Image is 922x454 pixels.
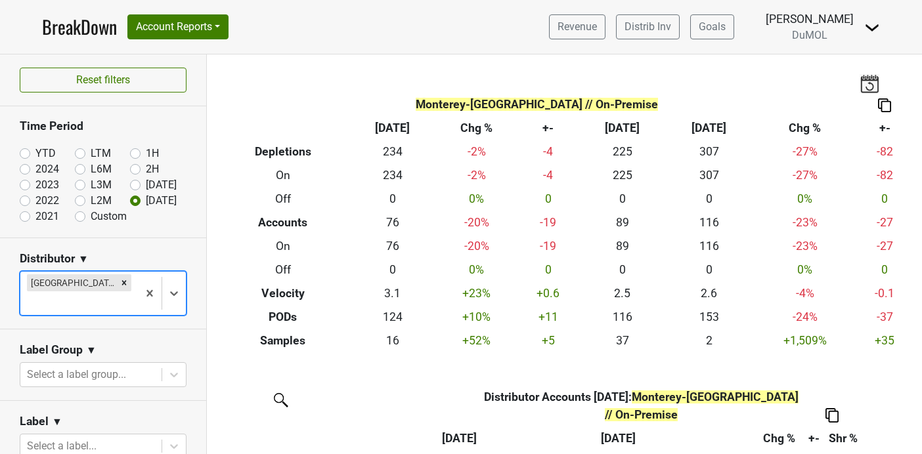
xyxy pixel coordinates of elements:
[579,281,666,305] td: 2.5
[666,140,753,164] td: 307
[579,211,666,235] td: 89
[857,211,912,235] td: -27
[753,281,858,305] td: -4 %
[857,258,912,281] td: 0
[579,188,666,211] td: 0
[20,343,83,357] h3: Label Group
[857,117,912,140] th: +-
[825,426,861,450] th: Shr %: activate to sort column ascending
[146,161,159,177] label: 2H
[436,329,517,352] td: +52 %
[753,211,858,235] td: -23 %
[35,146,56,161] label: YTD
[349,258,436,281] td: 0
[666,235,753,258] td: 116
[517,188,579,211] td: 0
[517,140,579,164] td: -4
[349,281,436,305] td: 3.1
[481,385,802,426] th: Distributor Accounts [DATE] :
[766,10,854,28] div: [PERSON_NAME]
[802,426,826,450] th: +-: activate to sort column ascending
[91,193,112,209] label: L2M
[91,146,111,161] label: LTM
[35,209,59,224] label: 2021
[27,274,117,291] div: [GEOGRAPHIC_DATA]-[GEOGRAPHIC_DATA]
[146,146,159,161] label: 1H
[269,426,438,450] th: &nbsp;: activate to sort column ascending
[217,188,349,211] th: Off
[436,305,517,329] td: +10 %
[756,426,802,450] th: Chg %: activate to sort column ascending
[753,140,858,164] td: -27 %
[616,14,680,39] a: Distrib Inv
[349,164,436,188] td: 234
[35,193,59,209] label: 2022
[517,258,579,281] td: 0
[436,164,517,188] td: -2 %
[666,211,753,235] td: 116
[579,329,666,352] td: 37
[349,117,436,140] th: [DATE]
[579,164,666,188] td: 225
[436,140,517,164] td: -2 %
[436,235,517,258] td: -20 %
[753,188,858,211] td: 0 %
[857,164,912,188] td: -82
[349,188,436,211] td: 0
[436,258,517,281] td: 0 %
[20,252,75,266] h3: Distributor
[35,161,59,177] label: 2024
[217,258,349,281] th: Off
[20,68,187,93] button: Reset filters
[20,119,187,133] h3: Time Period
[349,235,436,258] td: 76
[860,74,879,93] img: last_updated_date
[517,117,579,140] th: +-
[517,329,579,352] td: +5
[825,408,839,422] img: Copy to clipboard
[666,117,753,140] th: [DATE]
[753,117,858,140] th: Chg %
[269,388,290,409] img: filter
[666,258,753,281] td: 0
[217,164,349,188] th: On
[579,305,666,329] td: 116
[416,98,658,111] span: Monterey-[GEOGRAPHIC_DATA] // On-Premise
[666,305,753,329] td: 153
[517,164,579,188] td: -4
[579,140,666,164] td: 225
[878,98,891,112] img: Copy to clipboard
[217,235,349,258] th: On
[20,415,49,428] h3: Label
[217,281,349,305] th: Velocity
[91,209,127,224] label: Custom
[349,329,436,352] td: 16
[517,211,579,235] td: -19
[35,177,59,193] label: 2023
[579,117,666,140] th: [DATE]
[857,281,912,305] td: -0.1
[217,140,349,164] th: Depletions
[481,426,756,450] th: Aug '24: activate to sort column ascending
[857,329,912,352] td: +35
[349,305,436,329] td: 124
[91,161,112,177] label: L6M
[217,211,349,235] th: Accounts
[217,305,349,329] th: PODs
[857,140,912,164] td: -82
[146,193,177,209] label: [DATE]
[517,305,579,329] td: +11
[117,274,131,291] div: Remove Monterey-CA
[127,14,229,39] button: Account Reports
[753,305,858,329] td: -24 %
[792,29,827,41] span: DuMOL
[753,329,858,352] td: +1,509 %
[436,188,517,211] td: 0 %
[78,251,89,267] span: ▼
[42,13,117,41] a: BreakDown
[52,414,62,430] span: ▼
[666,329,753,352] td: 2
[864,20,880,35] img: Dropdown Menu
[549,14,605,39] a: Revenue
[857,305,912,329] td: -37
